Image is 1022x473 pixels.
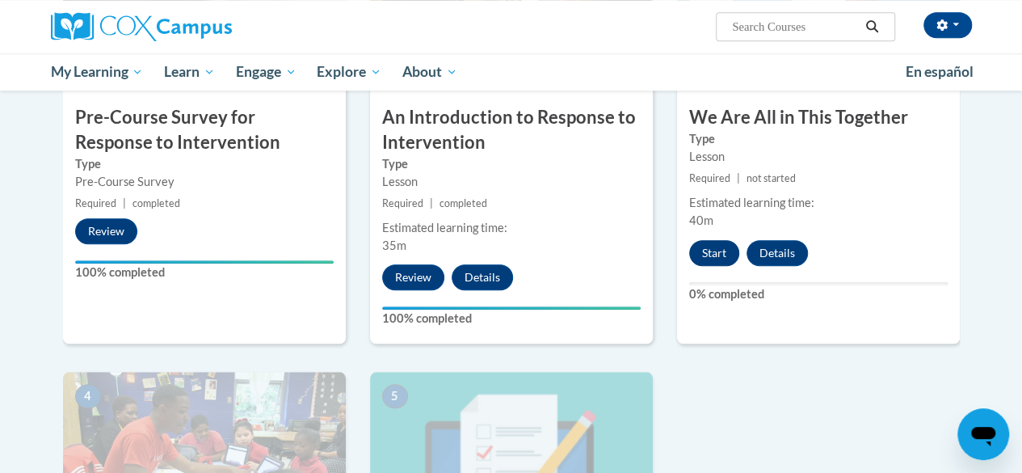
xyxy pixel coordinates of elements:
[747,172,796,184] span: not started
[747,240,808,266] button: Details
[75,218,137,244] button: Review
[132,197,180,209] span: completed
[75,155,334,173] label: Type
[39,53,984,91] div: Main menu
[75,384,101,408] span: 4
[75,260,334,264] div: Your progress
[50,62,143,82] span: My Learning
[906,63,974,80] span: En español
[225,53,307,91] a: Engage
[51,12,342,41] a: Cox Campus
[306,53,392,91] a: Explore
[236,62,297,82] span: Engage
[452,264,513,290] button: Details
[382,219,641,237] div: Estimated learning time:
[164,62,215,82] span: Learn
[382,264,444,290] button: Review
[75,264,334,281] label: 100% completed
[689,213,713,227] span: 40m
[51,12,232,41] img: Cox Campus
[317,62,381,82] span: Explore
[730,17,860,36] input: Search Courses
[40,53,154,91] a: My Learning
[689,130,948,148] label: Type
[382,310,641,327] label: 100% completed
[402,62,457,82] span: About
[689,240,739,266] button: Start
[440,197,487,209] span: completed
[123,197,126,209] span: |
[689,285,948,303] label: 0% completed
[63,105,346,155] h3: Pre-Course Survey for Response to Intervention
[689,194,948,212] div: Estimated learning time:
[382,384,408,408] span: 5
[677,105,960,130] h3: We Are All in This Together
[689,148,948,166] div: Lesson
[382,155,641,173] label: Type
[75,173,334,191] div: Pre-Course Survey
[382,197,423,209] span: Required
[737,172,740,184] span: |
[154,53,225,91] a: Learn
[75,197,116,209] span: Required
[382,173,641,191] div: Lesson
[923,12,972,38] button: Account Settings
[860,17,884,36] button: Search
[382,239,406,252] span: 35m
[370,105,653,155] h3: An Introduction to Response to Intervention
[392,53,468,91] a: About
[430,197,433,209] span: |
[895,55,984,89] a: En español
[689,172,730,184] span: Required
[382,306,641,310] div: Your progress
[957,408,1009,460] iframe: Button to launch messaging window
